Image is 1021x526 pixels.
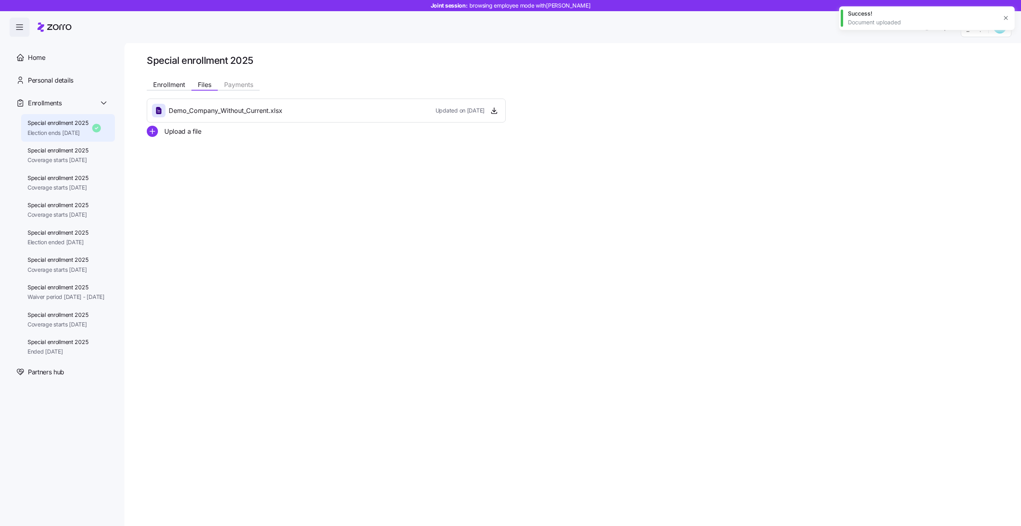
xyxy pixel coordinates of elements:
svg: add icon [147,126,158,137]
span: Payments [224,81,253,88]
span: Special enrollment 2025 [28,201,89,209]
span: Ended [DATE] [28,348,89,356]
div: Success! [848,10,997,18]
span: Special enrollment 2025 [28,146,89,154]
div: Document uploaded [848,18,997,26]
span: Election ended [DATE] [28,238,89,246]
span: Coverage starts [DATE] [28,184,89,192]
span: Waiver period [DATE] - [DATE] [28,293,104,301]
span: browsing employee mode with [PERSON_NAME] [469,2,591,10]
span: Upload a file [164,127,201,136]
span: Special enrollment 2025 [28,283,104,291]
span: Coverage starts [DATE] [28,156,89,164]
span: Coverage starts [DATE] [28,211,89,219]
span: Special enrollment 2025 [28,229,89,237]
span: Files [198,81,211,88]
span: Coverage starts [DATE] [28,320,89,328]
span: Demo_Company_Without_Current.xlsx [169,106,282,116]
span: Election ends [DATE] [28,129,89,137]
span: Special enrollment 2025 [28,311,89,319]
span: Personal details [28,75,73,85]
span: Special enrollment 2025 [28,256,89,264]
span: Enrollment [153,81,185,88]
span: Joint session: [431,2,591,10]
h1: Special enrollment 2025 [147,54,995,67]
span: Enrollments [28,98,61,108]
span: Partners hub [28,367,64,377]
span: Special enrollment 2025 [28,174,89,182]
span: Special enrollment 2025 [28,338,89,346]
span: Special enrollment 2025 [28,119,89,127]
span: Coverage starts [DATE] [28,266,89,274]
span: Updated on [DATE] [436,107,485,115]
span: Home [28,53,45,63]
